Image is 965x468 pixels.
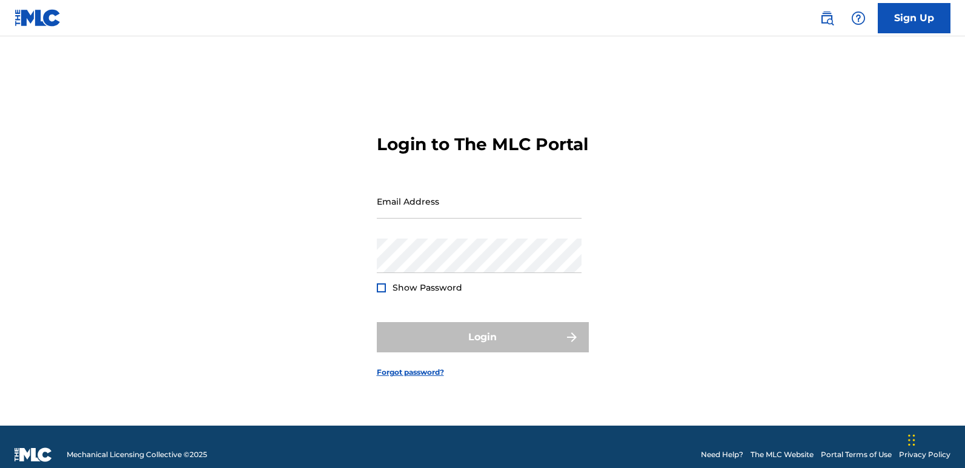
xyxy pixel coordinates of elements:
[67,449,207,460] span: Mechanical Licensing Collective © 2025
[908,422,915,458] div: Ziehen
[846,6,870,30] div: Help
[899,449,950,460] a: Privacy Policy
[821,449,892,460] a: Portal Terms of Use
[904,410,965,468] iframe: Chat Widget
[393,282,462,293] span: Show Password
[377,367,444,378] a: Forgot password?
[701,449,743,460] a: Need Help?
[878,3,950,33] a: Sign Up
[815,6,839,30] a: Public Search
[377,134,588,155] h3: Login to The MLC Portal
[15,447,52,462] img: logo
[15,9,61,27] img: MLC Logo
[751,449,814,460] a: The MLC Website
[820,11,834,25] img: search
[904,410,965,468] div: Chat-Widget
[851,11,866,25] img: help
